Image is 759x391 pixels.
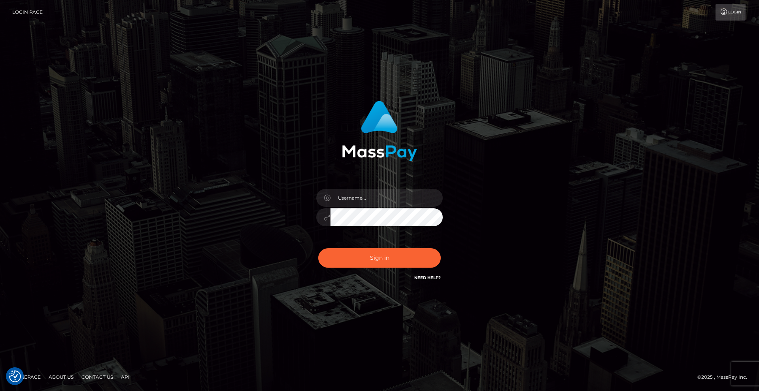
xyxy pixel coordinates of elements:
[318,248,441,268] button: Sign in
[12,4,43,21] a: Login Page
[9,370,21,382] button: Consent Preferences
[9,370,21,382] img: Revisit consent button
[697,373,753,382] div: © 2025 , MassPay Inc.
[9,371,44,383] a: Homepage
[342,101,417,161] img: MassPay Login
[414,275,441,280] a: Need Help?
[330,189,443,207] input: Username...
[118,371,133,383] a: API
[716,4,746,21] a: Login
[45,371,77,383] a: About Us
[78,371,116,383] a: Contact Us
